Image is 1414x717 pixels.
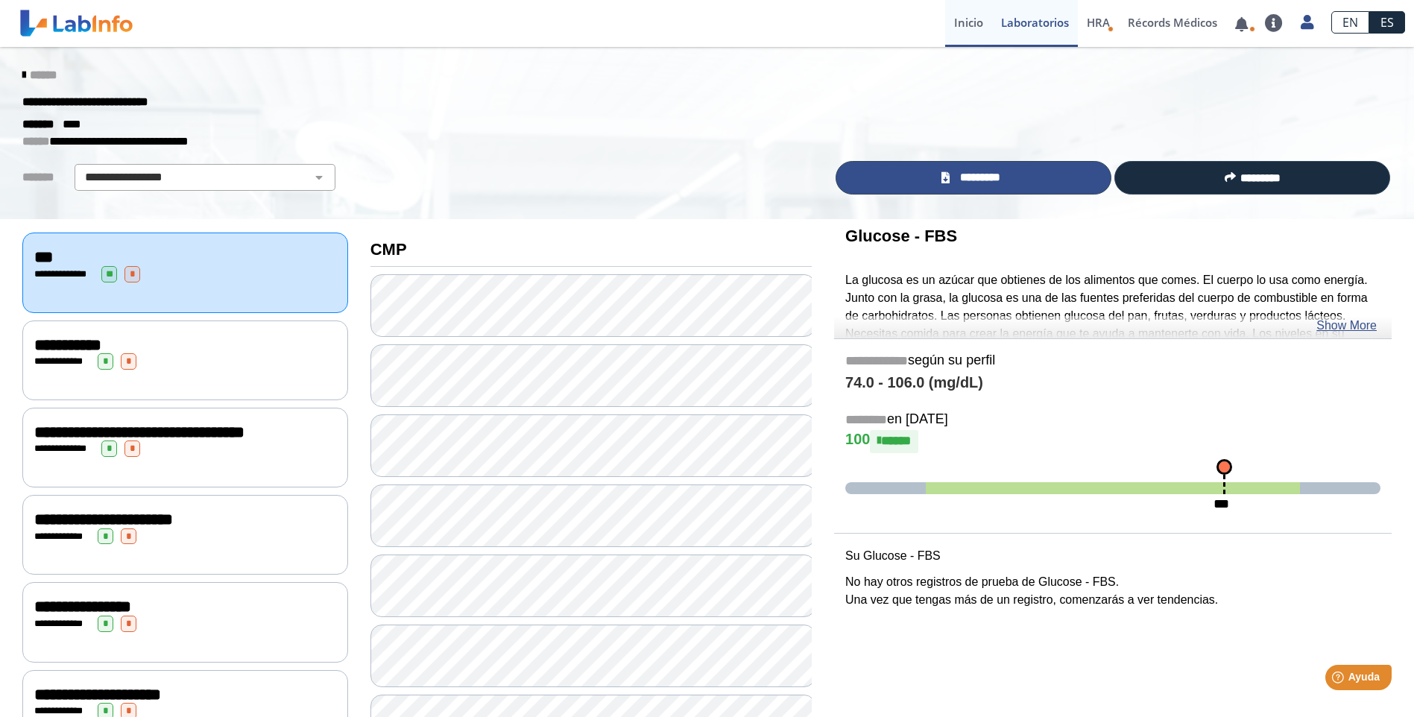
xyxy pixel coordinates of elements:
[845,227,957,245] b: Glucose - FBS
[1369,11,1405,34] a: ES
[845,374,1380,392] h4: 74.0 - 106.0 (mg/dL)
[1087,15,1110,30] span: HRA
[845,411,1380,429] h5: en [DATE]
[1281,659,1398,701] iframe: Help widget launcher
[845,353,1380,370] h5: según su perfil
[370,240,407,259] b: CMP
[845,547,1380,565] p: Su Glucose - FBS
[845,271,1380,379] p: La glucosa es un azúcar que obtienes de los alimentos que comes. El cuerpo lo usa como energía. J...
[1316,317,1377,335] a: Show More
[845,573,1380,609] p: No hay otros registros de prueba de Glucose - FBS. Una vez que tengas más de un registro, comenza...
[1331,11,1369,34] a: EN
[845,430,1380,452] h4: 100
